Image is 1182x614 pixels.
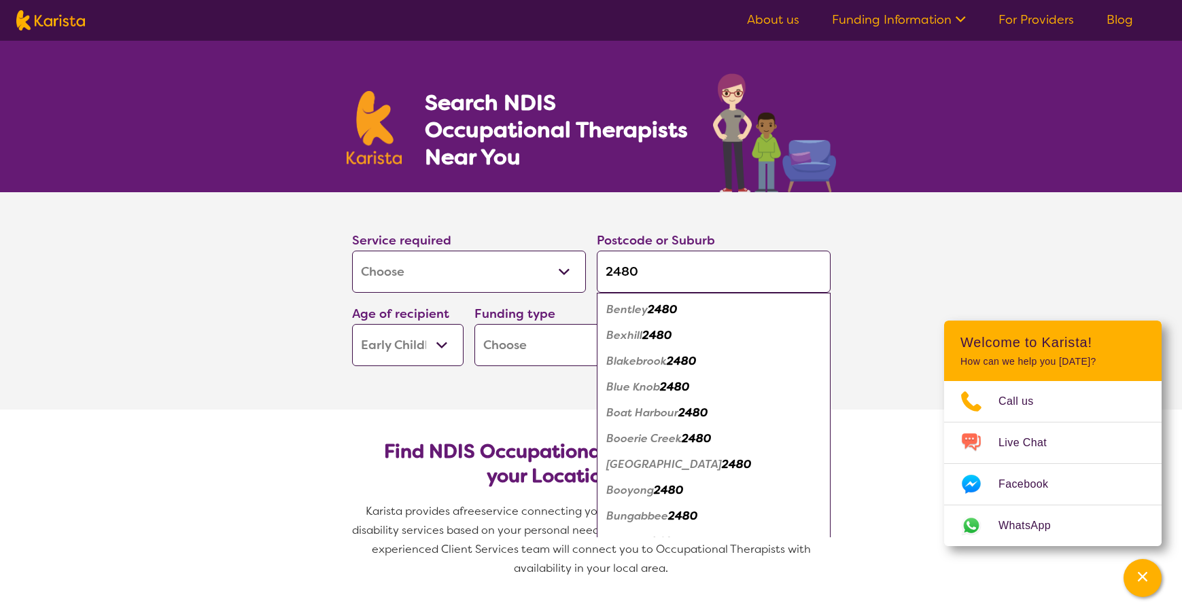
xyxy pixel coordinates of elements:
em: [GEOGRAPHIC_DATA] [606,457,722,471]
button: Channel Menu [1124,559,1162,597]
div: Booyong 2480 [604,477,824,503]
em: 2480 [642,328,672,342]
label: Service required [352,232,451,249]
h2: Welcome to Karista! [960,334,1145,350]
em: Bentley [606,302,648,317]
em: Boat Harbour [606,405,678,420]
span: WhatsApp [998,516,1067,536]
a: Blog [1107,12,1133,28]
em: Booerie Creek [606,431,682,446]
em: 2480 [682,431,711,446]
em: Bexhill [606,328,642,342]
div: Boorabee Park 2480 [604,452,824,477]
em: 2480 [654,483,683,497]
span: service connecting you with Occupational Therapists and other disability services based on your p... [352,504,833,575]
h2: Find NDIS Occupational Therapists based on your Location & Needs [363,439,820,488]
label: Funding type [474,306,555,322]
em: Bungabbee [606,509,668,523]
em: 2480 [660,380,689,394]
div: Blakebrook 2480 [604,348,824,374]
div: Bungabbee 2480 [604,503,824,529]
ul: Choose channel [944,381,1162,546]
label: Age of recipient [352,306,449,322]
em: Booyong [606,483,654,497]
em: 2480 [722,457,751,471]
div: Bentley 2480 [604,297,824,323]
a: About us [747,12,799,28]
div: Caniaba 2480 [604,529,824,555]
span: Karista provides a [366,504,459,518]
em: 2480 [667,354,696,368]
em: Blakebrook [606,354,667,368]
a: Web link opens in a new tab. [944,505,1162,546]
a: For Providers [998,12,1074,28]
div: Booerie Creek 2480 [604,426,824,452]
span: Call us [998,391,1050,412]
label: Postcode or Suburb [597,232,715,249]
em: 2480 [678,405,708,420]
p: How can we help you [DATE]? [960,356,1145,367]
img: occupational-therapy [713,73,836,192]
span: Live Chat [998,433,1063,453]
input: Type [597,251,831,293]
a: Funding Information [832,12,966,28]
em: Caniaba [606,535,650,549]
div: Channel Menu [944,321,1162,546]
img: Karista logo [16,10,85,31]
span: Facebook [998,474,1064,494]
em: 2480 [650,535,680,549]
div: Boat Harbour 2480 [604,400,824,426]
h1: Search NDIS Occupational Therapists Near You [425,89,689,170]
div: Bexhill 2480 [604,323,824,348]
em: 2480 [668,509,697,523]
img: Karista logo [347,91,402,164]
em: 2480 [648,302,677,317]
div: Blue Knob 2480 [604,374,824,400]
span: free [459,504,481,518]
em: Blue Knob [606,380,660,394]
